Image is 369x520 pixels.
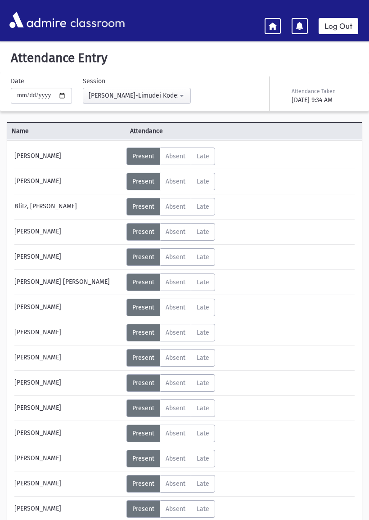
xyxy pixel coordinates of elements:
[10,475,126,493] div: [PERSON_NAME]
[166,178,185,185] span: Absent
[132,354,154,362] span: Present
[132,278,154,286] span: Present
[83,76,105,86] label: Session
[132,152,154,160] span: Present
[319,18,358,34] a: Log Out
[197,379,209,387] span: Late
[166,228,185,236] span: Absent
[126,248,215,266] div: AttTypes
[7,9,68,30] img: AdmirePro
[166,152,185,160] span: Absent
[126,450,215,467] div: AttTypes
[126,173,215,190] div: AttTypes
[10,148,126,165] div: [PERSON_NAME]
[132,455,154,462] span: Present
[197,304,209,311] span: Late
[10,500,126,518] div: [PERSON_NAME]
[126,223,215,241] div: AttTypes
[166,404,185,412] span: Absent
[10,173,126,190] div: [PERSON_NAME]
[126,148,215,165] div: AttTypes
[126,374,215,392] div: AttTypes
[7,126,126,136] span: Name
[132,178,154,185] span: Present
[10,399,126,417] div: [PERSON_NAME]
[197,178,209,185] span: Late
[166,354,185,362] span: Absent
[132,404,154,412] span: Present
[83,88,191,104] button: Morah Leah-Limudei Kodesh(9:00AM-12:45PM)
[132,430,154,437] span: Present
[126,273,215,291] div: AttTypes
[197,455,209,462] span: Late
[10,349,126,367] div: [PERSON_NAME]
[10,324,126,341] div: [PERSON_NAME]
[197,203,209,211] span: Late
[292,87,356,95] div: Attendance Taken
[166,430,185,437] span: Absent
[197,430,209,437] span: Late
[197,152,209,160] span: Late
[197,329,209,336] span: Late
[197,404,209,412] span: Late
[11,76,24,86] label: Date
[132,480,154,488] span: Present
[166,455,185,462] span: Absent
[7,50,362,66] h5: Attendance Entry
[126,349,215,367] div: AttTypes
[10,223,126,241] div: [PERSON_NAME]
[166,304,185,311] span: Absent
[126,198,215,215] div: AttTypes
[10,425,126,442] div: [PERSON_NAME]
[166,203,185,211] span: Absent
[197,278,209,286] span: Late
[10,299,126,316] div: [PERSON_NAME]
[89,91,178,100] div: [PERSON_NAME]-Limudei Kodesh(9:00AM-12:45PM)
[68,8,125,32] span: classroom
[197,253,209,261] span: Late
[132,228,154,236] span: Present
[10,248,126,266] div: [PERSON_NAME]
[166,480,185,488] span: Absent
[132,304,154,311] span: Present
[126,324,215,341] div: AttTypes
[10,273,126,291] div: [PERSON_NAME] [PERSON_NAME]
[10,450,126,467] div: [PERSON_NAME]
[132,329,154,336] span: Present
[126,299,215,316] div: AttTypes
[166,253,185,261] span: Absent
[132,379,154,387] span: Present
[132,203,154,211] span: Present
[197,354,209,362] span: Late
[10,198,126,215] div: Blitz, [PERSON_NAME]
[10,374,126,392] div: [PERSON_NAME]
[166,379,185,387] span: Absent
[126,475,215,493] div: AttTypes
[126,399,215,417] div: AttTypes
[126,425,215,442] div: AttTypes
[197,480,209,488] span: Late
[292,95,356,105] div: [DATE] 9:34 AM
[126,126,333,136] span: Attendance
[166,278,185,286] span: Absent
[197,228,209,236] span: Late
[166,329,185,336] span: Absent
[132,253,154,261] span: Present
